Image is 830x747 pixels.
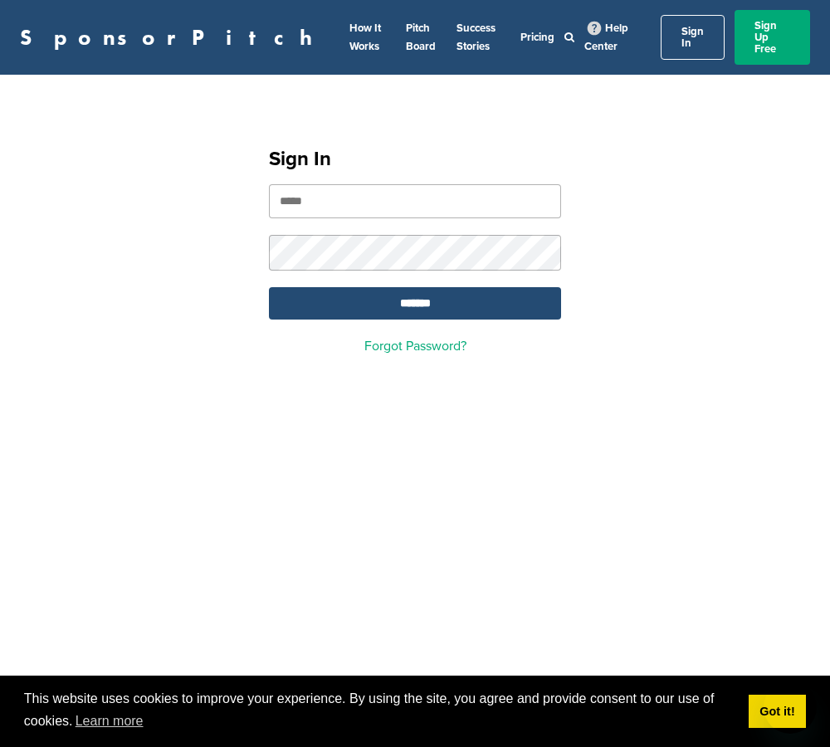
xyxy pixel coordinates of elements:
[20,27,323,48] a: SponsorPitch
[406,22,436,53] a: Pitch Board
[735,10,810,65] a: Sign Up Free
[456,22,496,53] a: Success Stories
[73,709,146,734] a: learn more about cookies
[269,144,561,174] h1: Sign In
[24,689,735,734] span: This website uses cookies to improve your experience. By using the site, you agree and provide co...
[661,15,725,60] a: Sign In
[584,18,628,56] a: Help Center
[349,22,381,53] a: How It Works
[764,681,817,734] iframe: Button to launch messaging window
[749,695,806,728] a: dismiss cookie message
[364,338,466,354] a: Forgot Password?
[520,31,554,44] a: Pricing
